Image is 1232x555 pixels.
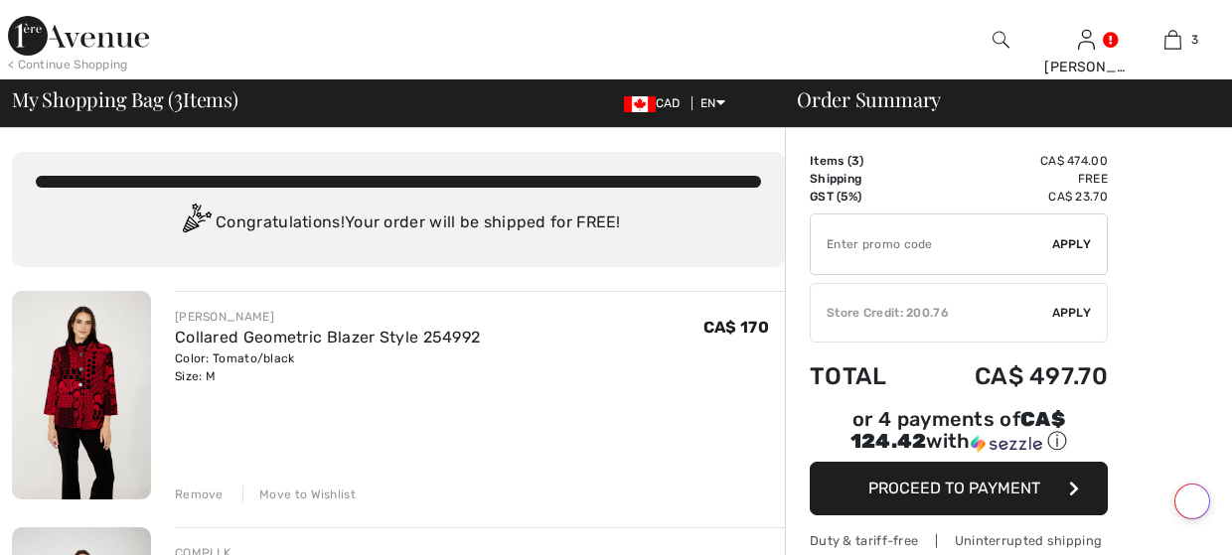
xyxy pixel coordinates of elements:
[8,56,128,73] div: < Continue Shopping
[810,152,919,170] td: Items ( )
[851,154,859,168] span: 3
[810,410,1108,455] div: or 4 payments of with
[12,291,151,499] img: Collared Geometric Blazer Style 254992
[810,170,919,188] td: Shipping
[919,188,1108,206] td: CA$ 23.70
[919,343,1108,410] td: CA$ 497.70
[700,96,725,110] span: EN
[175,486,224,503] div: Remove
[810,531,1108,550] div: Duty & tariff-free | Uninterrupted shipping
[242,486,356,503] div: Move to Wishlist
[1044,57,1129,77] div: [PERSON_NAME]
[703,318,769,337] span: CA$ 170
[36,204,761,243] div: Congratulations! Your order will be shipped for FREE!
[1131,28,1215,52] a: 3
[1191,31,1198,49] span: 3
[810,410,1108,462] div: or 4 payments ofCA$ 124.42withSezzle Click to learn more about Sezzle
[993,28,1009,52] img: search the website
[624,96,656,112] img: Canadian Dollar
[175,308,480,326] div: [PERSON_NAME]
[811,214,1052,274] input: Promo code
[919,170,1108,188] td: Free
[8,16,149,56] img: 1ère Avenue
[175,328,480,347] a: Collared Geometric Blazer Style 254992
[624,96,689,110] span: CAD
[1052,235,1092,253] span: Apply
[971,435,1042,453] img: Sezzle
[12,89,238,109] span: My Shopping Bag ( Items)
[176,204,216,243] img: Congratulation2.svg
[810,462,1108,515] button: Proceed to Payment
[1052,304,1092,322] span: Apply
[811,304,1052,322] div: Store Credit: 200.76
[810,188,919,206] td: GST (5%)
[1078,28,1095,52] img: My Info
[868,479,1040,497] span: Proceed to Payment
[174,84,183,110] span: 3
[1078,30,1095,49] a: Sign In
[773,89,1220,109] div: Order Summary
[1164,28,1181,52] img: My Bag
[810,343,919,410] td: Total
[850,407,1065,453] span: CA$ 124.42
[919,152,1108,170] td: CA$ 474.00
[175,349,480,385] div: Color: Tomato/black Size: M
